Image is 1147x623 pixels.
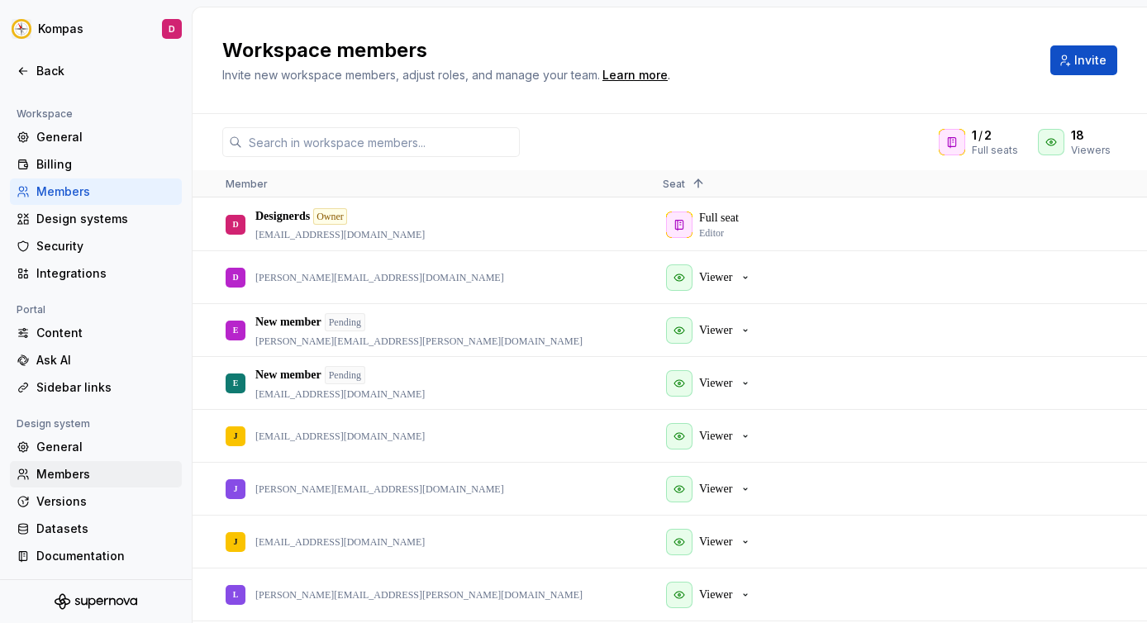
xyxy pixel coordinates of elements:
span: Invite [1074,52,1107,69]
div: Members [36,466,175,483]
div: Billing [36,156,175,173]
div: Back [36,63,175,79]
div: Documentation [36,548,175,564]
a: Versions [10,488,182,515]
h2: Workspace members [222,37,1030,64]
div: Ask AI [36,352,175,369]
a: Sidebar links [10,374,182,401]
div: Members [36,183,175,200]
p: Viewer [699,428,732,445]
span: Member [226,178,268,190]
div: Portal [10,300,52,320]
div: General [36,439,175,455]
a: Billing [10,151,182,178]
div: General [36,129,175,145]
p: New member [255,367,321,383]
button: Viewer [663,420,759,453]
div: Full seats [972,144,1018,157]
div: E [233,314,239,346]
a: Members [10,461,182,487]
p: Viewer [699,322,732,339]
div: / [972,127,1018,144]
p: [EMAIL_ADDRESS][DOMAIN_NAME] [255,388,425,401]
span: . [600,69,670,82]
p: [EMAIL_ADDRESS][DOMAIN_NAME] [255,228,425,241]
div: Owner [313,208,347,225]
button: Viewer [663,367,759,400]
div: Integrations [36,265,175,282]
button: Viewer [663,578,759,611]
span: 18 [1071,127,1084,144]
a: Documentation [10,543,182,569]
span: Seat [663,178,685,190]
div: E [233,367,239,399]
div: Viewers [1071,144,1111,157]
p: [PERSON_NAME][EMAIL_ADDRESS][DOMAIN_NAME] [255,271,504,284]
a: General [10,124,182,150]
div: Design systems [36,211,175,227]
div: Design system [10,414,97,434]
p: Designerds [255,208,310,225]
div: Workspace [10,104,79,124]
button: KompasD [3,11,188,47]
a: General [10,434,182,460]
div: D [232,261,238,293]
span: 1 [972,127,977,144]
div: D [169,22,175,36]
a: Content [10,320,182,346]
p: Viewer [699,587,732,603]
button: Invite [1050,45,1117,75]
p: Viewer [699,269,732,286]
a: Members [10,178,182,205]
div: Security [36,238,175,254]
div: Sidebar links [36,379,175,396]
div: Content [36,325,175,341]
p: [PERSON_NAME][EMAIL_ADDRESS][PERSON_NAME][DOMAIN_NAME] [255,335,583,348]
p: Viewer [699,375,732,392]
p: [EMAIL_ADDRESS][DOMAIN_NAME] [255,430,425,443]
button: Viewer [663,473,759,506]
p: Viewer [699,481,732,497]
div: J [234,526,238,558]
button: Viewer [663,526,759,559]
p: [EMAIL_ADDRESS][DOMAIN_NAME] [255,535,425,549]
a: Integrations [10,260,182,287]
a: Learn more [602,67,668,83]
div: Versions [36,493,175,510]
input: Search in workspace members... [242,127,520,157]
div: Kompas [38,21,83,37]
p: New member [255,314,321,331]
div: L [233,578,239,611]
span: Invite new workspace members, adjust roles, and manage your team. [222,68,600,82]
div: Pending [325,366,365,384]
button: Viewer [663,314,759,347]
p: Viewer [699,534,732,550]
a: Datasets [10,516,182,542]
svg: Supernova Logo [55,593,137,610]
div: J [234,473,238,505]
p: [PERSON_NAME][EMAIL_ADDRESS][DOMAIN_NAME] [255,483,504,496]
div: J [234,420,238,452]
div: Pending [325,313,365,331]
div: D [232,208,238,240]
a: Back [10,58,182,84]
a: Ask AI [10,347,182,373]
button: Viewer [663,261,759,294]
a: Design systems [10,206,182,232]
span: 2 [984,127,992,144]
div: Datasets [36,521,175,537]
p: [PERSON_NAME][EMAIL_ADDRESS][PERSON_NAME][DOMAIN_NAME] [255,588,583,602]
img: 08074ee4-1ecd-486d-a7dc-923fcc0bed6c.png [12,19,31,39]
a: Security [10,233,182,259]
